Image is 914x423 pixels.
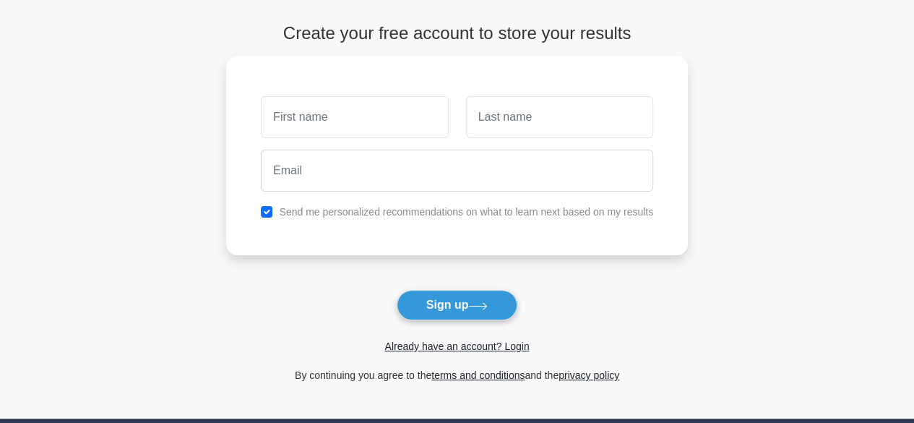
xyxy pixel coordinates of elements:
label: Send me personalized recommendations on what to learn next based on my results [279,206,653,218]
h4: Create your free account to store your results [226,23,688,44]
input: First name [261,96,448,138]
input: Email [261,150,653,192]
a: privacy policy [559,369,619,381]
a: terms and conditions [431,369,525,381]
div: By continuing you agree to the and the [217,367,697,384]
input: Last name [466,96,653,138]
a: Already have an account? Login [384,341,529,352]
button: Sign up [397,290,518,320]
